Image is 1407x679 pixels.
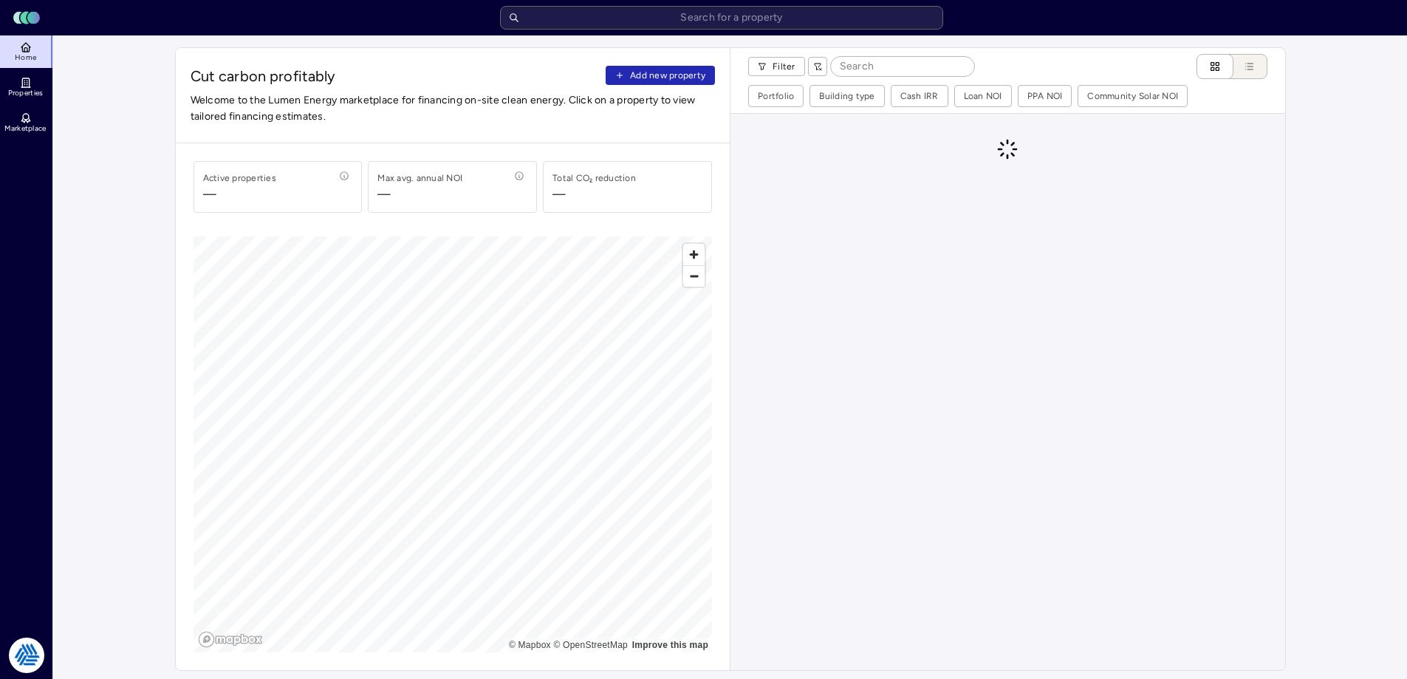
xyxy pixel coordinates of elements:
[900,89,939,103] div: Cash IRR
[749,86,803,106] button: Portfolio
[377,185,462,203] span: —
[194,236,713,652] canvas: Map
[15,53,36,62] span: Home
[1219,54,1267,79] button: List view
[553,640,628,650] a: OpenStreetMap
[8,89,44,98] span: Properties
[191,92,716,125] span: Welcome to the Lumen Energy marketplace for financing on-site clean energy. Click on a property t...
[552,171,636,185] div: Total CO₂ reduction
[377,171,462,185] div: Max avg. annual NOI
[891,86,948,106] button: Cash IRR
[810,86,883,106] button: Building type
[758,89,794,103] div: Portfolio
[1019,86,1072,106] button: PPA NOI
[552,185,566,203] div: —
[748,57,805,76] button: Filter
[819,89,874,103] div: Building type
[773,59,795,74] span: Filter
[191,66,600,86] span: Cut carbon profitably
[203,185,276,203] span: —
[632,640,708,650] a: Map feedback
[964,89,1002,103] div: Loan NOI
[509,640,551,650] a: Mapbox
[203,171,276,185] div: Active properties
[4,124,46,133] span: Marketplace
[9,638,44,673] img: Tradition Energy
[1078,86,1187,106] button: Community Solar NOI
[955,86,1011,106] button: Loan NOI
[198,631,263,648] a: Mapbox logo
[1027,89,1063,103] div: PPA NOI
[606,66,715,85] button: Add new property
[1197,54,1233,79] button: Cards view
[1087,89,1178,103] div: Community Solar NOI
[683,244,705,265] button: Zoom in
[831,57,974,76] input: Search
[683,265,705,287] button: Zoom out
[630,68,705,83] span: Add new property
[683,266,705,287] span: Zoom out
[500,6,943,30] input: Search for a property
